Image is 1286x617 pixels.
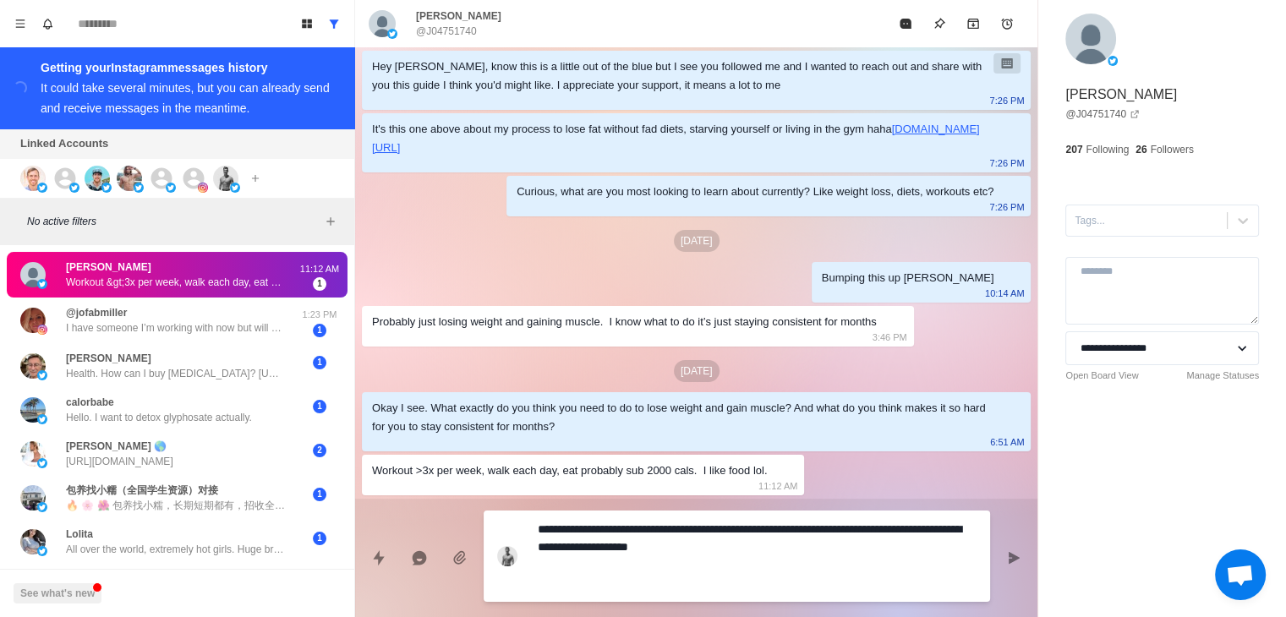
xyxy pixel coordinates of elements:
[997,541,1031,575] button: Send message
[20,135,108,152] p: Linked Accounts
[20,485,46,511] img: picture
[245,168,265,188] button: Add account
[1086,142,1129,157] p: Following
[416,8,501,24] p: [PERSON_NAME]
[1108,56,1118,66] img: picture
[34,10,61,37] button: Notifications
[313,324,326,337] span: 1
[66,454,173,469] p: [URL][DOMAIN_NAME]
[1151,142,1194,157] p: Followers
[20,166,46,191] img: picture
[41,81,330,115] div: It could take several minutes, but you can already send and receive messages in the meantime.
[674,230,720,252] p: [DATE]
[1186,369,1259,383] a: Manage Statuses
[66,275,286,290] p: Workout &gt;3x per week, walk each day, eat probably sub 2000 cals. I like food lol.
[298,308,341,322] p: 1:23 PM
[166,183,176,193] img: picture
[293,10,320,37] button: Board View
[1065,369,1138,383] a: Open Board View
[37,183,47,193] img: picture
[990,7,1024,41] button: Add reminder
[372,120,993,157] div: It's this one above about my process to lose fat without fad diets, starving yourself or living i...
[230,183,240,193] img: picture
[37,370,47,380] img: picture
[320,10,347,37] button: Show all conversations
[313,532,326,545] span: 1
[101,183,112,193] img: picture
[956,7,990,41] button: Archive
[674,360,720,382] p: [DATE]
[37,414,47,424] img: picture
[20,353,46,379] img: picture
[66,527,93,542] p: Lolita
[27,214,320,229] p: No active filters
[20,397,46,423] img: picture
[372,57,993,95] div: Hey [PERSON_NAME], know this is a little out of the blue but I see you followed me and I wanted t...
[117,166,142,191] img: picture
[20,441,46,467] img: picture
[1065,85,1177,105] p: [PERSON_NAME]
[134,183,144,193] img: picture
[1065,142,1082,157] p: 207
[387,29,397,39] img: picture
[362,541,396,575] button: Quick replies
[873,328,907,347] p: 3:46 PM
[20,529,46,554] img: picture
[66,366,286,381] p: Health. How can I buy [MEDICAL_DATA]? [URL][DOMAIN_NAME]
[7,10,34,37] button: Menu
[20,308,46,333] img: picture
[298,262,341,276] p: 11:12 AM
[66,498,286,513] p: 🔥 🌸 🌺 包养找小糯，长期短期都有，招收全国女生兼职，免费上架，带你赚钱，联系推特@yatintewatia 或者联系飞机@xiaonuoby（另外有需要的实力老板也可联系安排妹子）
[369,10,396,37] img: picture
[313,277,326,291] span: 1
[37,325,47,335] img: picture
[66,259,151,275] p: [PERSON_NAME]
[320,211,341,232] button: Add filters
[1215,549,1266,600] div: Open chat
[922,7,956,41] button: Pin
[69,183,79,193] img: picture
[37,279,47,289] img: picture
[37,458,47,468] img: picture
[66,395,114,410] p: calorbabe
[758,477,797,495] p: 11:12 AM
[213,166,238,191] img: picture
[313,444,326,457] span: 2
[1136,142,1146,157] p: 26
[402,541,436,575] button: Reply with AI
[372,313,877,331] div: Probably just losing weight and gaining muscle. I know what to do it’s just staying consistent fo...
[443,541,477,575] button: Add media
[66,439,167,454] p: [PERSON_NAME] 🌎
[198,183,208,193] img: picture
[66,351,151,366] p: [PERSON_NAME]
[37,502,47,512] img: picture
[20,262,46,287] img: picture
[313,400,326,413] span: 1
[497,546,517,566] img: picture
[822,269,994,287] div: Bumping this up [PERSON_NAME]
[66,410,252,425] p: Hello. I want to detox glyphosate actually.
[66,305,127,320] p: @jofabmiller
[66,542,286,557] p: All over the world, extremely hot girls. Huge breasts, fat ass, pure, loli, uniform, stockings. F...
[41,57,334,78] div: Getting your Instagram messages history
[989,198,1024,216] p: 7:26 PM
[313,488,326,501] span: 1
[1065,106,1140,122] a: @J04751740
[990,433,1024,451] p: 6:51 AM
[989,91,1024,110] p: 7:26 PM
[416,24,477,39] p: @J04751740
[989,154,1024,172] p: 7:26 PM
[14,583,101,603] button: See what's new
[66,320,286,336] p: I have someone I’m working with now but will keep your offer in mind, thank you
[37,546,47,556] img: picture
[517,183,993,201] div: Curious, what are you most looking to learn about currently? Like weight loss, diets, workouts etc?
[889,7,922,41] button: Mark as read
[1065,14,1116,64] img: picture
[85,166,110,191] img: picture
[372,399,993,436] div: Okay I see. What exactly do you think you need to do to lose weight and gain muscle? And what do ...
[985,284,1024,303] p: 10:14 AM
[372,461,767,480] div: Workout >3x per week, walk each day, eat probably sub 2000 cals. I like food lol.
[313,356,326,369] span: 1
[66,483,218,498] p: 包养找小糯（全国学生资源）对接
